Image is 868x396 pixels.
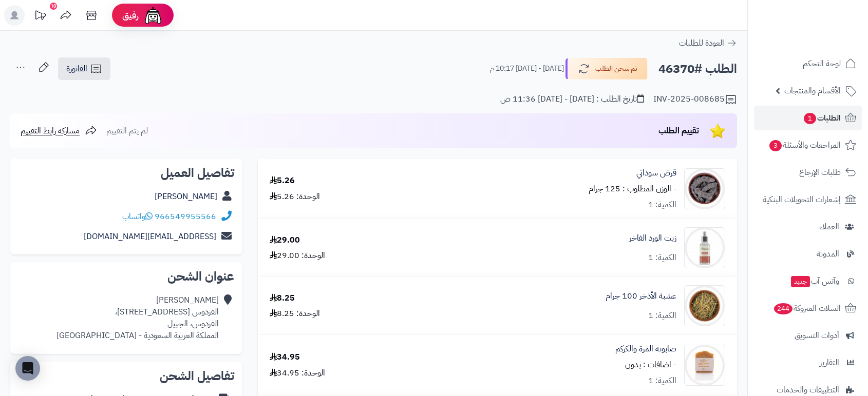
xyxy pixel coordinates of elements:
[754,51,862,76] a: لوحة التحكم
[106,125,148,137] span: لم يتم التقييم
[15,356,40,381] div: Open Intercom Messenger
[589,183,676,195] small: - الوزن المطلوب : 125 جرام
[817,247,839,261] span: المدونة
[27,5,53,28] a: تحديثات المنصة
[653,93,737,106] div: INV-2025-008685
[685,227,725,268] img: 1690433571-Rose%20Oil%20-%20Web-90x90.jpg
[18,167,234,179] h2: تفاصيل العميل
[500,93,644,105] div: تاريخ الطلب : [DATE] - [DATE] 11:36 ص
[270,351,300,363] div: 34.95
[754,106,862,130] a: الطلبات1
[270,175,295,187] div: 5.26
[21,125,97,137] a: مشاركة رابط التقييم
[648,310,676,322] div: الكمية: 1
[803,111,841,125] span: الطلبات
[799,165,841,180] span: طلبات الإرجاع
[819,220,839,234] span: العملاء
[615,343,676,355] a: صابونة المرة والكركم
[18,370,234,382] h2: تفاصيل الشحن
[658,125,699,137] span: تقييم الطلب
[21,125,80,137] span: مشاركة رابط التقييم
[763,192,841,207] span: إشعارات التحويلات البنكية
[56,294,219,341] div: [PERSON_NAME] الفردوس [STREET_ADDRESS]، الفردوس، الجبيل المملكة العربية السعودية - [GEOGRAPHIC_DATA]
[625,359,676,371] small: - اضافات : بدون
[773,301,841,315] span: السلات المتروكة
[685,345,725,386] img: 1735843653-Myrrh%20and%20Turmeric%20Soap%201-90x90.jpg
[820,355,839,370] span: التقارير
[754,350,862,375] a: التقارير
[155,210,216,223] a: 966549955566
[565,58,648,80] button: تم شحن الطلب
[122,9,139,22] span: رفيق
[66,63,87,75] span: الفاتورة
[754,269,862,293] a: وآتس آبجديد
[50,3,57,10] div: 10
[648,375,676,387] div: الكمية: 1
[754,296,862,321] a: السلات المتروكة244
[768,138,841,152] span: المراجعات والأسئلة
[754,323,862,348] a: أدوات التسويق
[270,250,325,262] div: الوحدة: 29.00
[629,232,676,244] a: زيت الورد الفاخر
[804,113,816,124] span: 1
[122,210,153,223] a: واتساب
[84,230,216,243] a: [EMAIL_ADDRESS][DOMAIN_NAME]
[774,303,792,314] span: 244
[636,167,676,179] a: قرض سوداني
[270,292,295,304] div: 8.25
[784,84,841,98] span: الأقسام والمنتجات
[754,214,862,239] a: العملاء
[754,160,862,185] a: طلبات الإرجاع
[791,276,810,287] span: جديد
[18,270,234,283] h2: عنوان الشحن
[155,190,217,203] a: [PERSON_NAME]
[270,191,320,203] div: الوحدة: 5.26
[270,308,320,320] div: الوحدة: 8.25
[790,274,839,288] span: وآتس آب
[606,290,676,302] a: عشبة الأذخر 100 جرام
[795,328,839,343] span: أدوات التسويق
[754,133,862,157] a: المراجعات والأسئلة3
[803,56,841,71] span: لوحة التحكم
[769,140,782,151] span: 3
[270,234,300,246] div: 29.00
[679,37,724,49] span: العودة للطلبات
[679,37,737,49] a: العودة للطلبات
[754,242,862,266] a: المدونة
[58,57,110,80] a: الفاتورة
[658,58,737,80] h2: الطلب #46370
[143,5,163,26] img: ai-face.png
[648,199,676,211] div: الكمية: 1
[685,168,725,209] img: 1661779560-Nep%20Nep%20Pods-90x90.jpg
[754,187,862,212] a: إشعارات التحويلات البنكية
[270,367,325,379] div: الوحدة: 34.95
[685,285,725,326] img: 1693553536-Camel%20Grass-90x90.jpg
[648,252,676,264] div: الكمية: 1
[490,64,564,74] small: [DATE] - [DATE] 10:17 م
